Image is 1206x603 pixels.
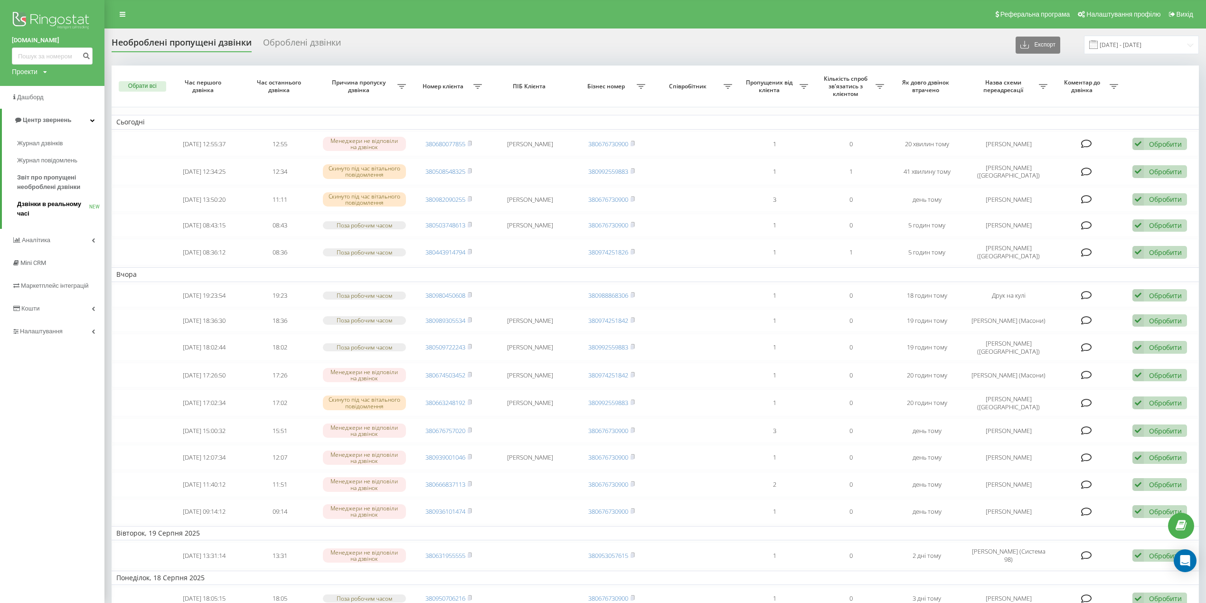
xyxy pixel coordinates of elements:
[1149,594,1182,603] div: Обробити
[965,472,1052,497] td: [PERSON_NAME]
[2,109,104,132] a: Центр звернень
[889,334,965,360] td: 19 годин тому
[323,137,405,151] div: Менеджери не відповіли на дзвінок
[17,199,89,218] span: Дзвінки в реальному часі
[889,309,965,332] td: 19 годин тому
[588,291,628,300] a: 380988868306
[737,187,813,212] td: 3
[166,363,242,388] td: [DATE] 17:26:50
[323,504,405,518] div: Менеджери не відповіли на дзвінок
[889,499,965,524] td: день тому
[813,284,889,307] td: 0
[813,132,889,157] td: 0
[588,398,628,407] a: 380992559883
[813,542,889,569] td: 0
[323,477,405,491] div: Менеджери не відповіли на дзвінок
[1174,549,1197,572] div: Open Intercom Messenger
[242,389,318,416] td: 17:02
[323,292,405,300] div: Поза робочим часом
[889,239,965,265] td: 5 годин тому
[813,363,889,388] td: 0
[242,132,318,157] td: 12:55
[17,173,100,192] span: Звіт про пропущені необроблені дзвінки
[323,343,405,351] div: Поза робочим часом
[425,426,465,435] a: 380676757020
[323,548,405,563] div: Менеджери не відповіли на дзвінок
[21,282,89,289] span: Маркетплейс інтеграцій
[737,542,813,569] td: 1
[965,334,1052,360] td: [PERSON_NAME] ([GEOGRAPHIC_DATA])
[495,83,565,90] span: ПІБ Клієнта
[813,389,889,416] td: 0
[425,316,465,325] a: 380989305534
[112,571,1199,585] td: Понеділок, 18 Серпня 2025
[12,67,38,76] div: Проекти
[742,79,800,94] span: Пропущених від клієнта
[965,499,1052,524] td: [PERSON_NAME]
[1057,79,1110,94] span: Коментар до дзвінка
[1149,291,1182,300] div: Обробити
[425,167,465,176] a: 380508548325
[897,79,957,94] span: Як довго дзвінок втрачено
[425,343,465,351] a: 380509722243
[588,594,628,603] a: 380676730900
[323,594,405,603] div: Поза робочим часом
[23,116,71,123] span: Центр звернень
[588,140,628,148] a: 380676730900
[487,363,574,388] td: [PERSON_NAME]
[965,187,1052,212] td: [PERSON_NAME]
[1149,343,1182,352] div: Обробити
[813,472,889,497] td: 0
[487,334,574,360] td: [PERSON_NAME]
[1000,10,1070,18] span: Реферальна програма
[970,79,1039,94] span: Назва схеми переадресації
[166,284,242,307] td: [DATE] 19:23:54
[813,214,889,237] td: 0
[588,316,628,325] a: 380974251842
[112,38,252,52] div: Необроблені пропущені дзвінки
[12,36,93,45] a: [DOMAIN_NAME]
[889,418,965,443] td: день тому
[737,363,813,388] td: 1
[578,83,636,90] span: Бізнес номер
[22,236,50,244] span: Аналiтика
[889,389,965,416] td: 20 годин тому
[425,140,465,148] a: 380680077855
[889,158,965,185] td: 41 хвилину тому
[818,75,876,97] span: Кількість спроб зв'язатись з клієнтом
[737,239,813,265] td: 1
[813,239,889,265] td: 1
[166,214,242,237] td: [DATE] 08:43:15
[242,284,318,307] td: 19:23
[588,167,628,176] a: 380992559883
[17,156,77,165] span: Журнал повідомлень
[737,284,813,307] td: 1
[1149,167,1182,176] div: Обробити
[242,309,318,332] td: 18:36
[242,214,318,237] td: 08:43
[1149,248,1182,257] div: Обробити
[323,221,405,229] div: Поза робочим часом
[119,81,166,92] button: Обрати всі
[889,214,965,237] td: 5 годин тому
[112,115,1199,129] td: Сьогодні
[487,445,574,470] td: [PERSON_NAME]
[166,187,242,212] td: [DATE] 13:50:20
[1149,426,1182,435] div: Обробити
[487,309,574,332] td: [PERSON_NAME]
[323,424,405,438] div: Менеджери не відповіли на дзвінок
[425,371,465,379] a: 380674503452
[166,542,242,569] td: [DATE] 13:31:14
[323,451,405,465] div: Менеджери не відповіли на дзвінок
[813,445,889,470] td: 0
[737,445,813,470] td: 1
[323,79,397,94] span: Причина пропуску дзвінка
[965,418,1052,443] td: [PERSON_NAME]
[166,499,242,524] td: [DATE] 09:14:12
[425,221,465,229] a: 380503748613
[588,551,628,560] a: 380953057615
[487,389,574,416] td: [PERSON_NAME]
[889,132,965,157] td: 20 хвилин тому
[323,396,405,410] div: Скинуто під час вітального повідомлення
[166,418,242,443] td: [DATE] 15:00:32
